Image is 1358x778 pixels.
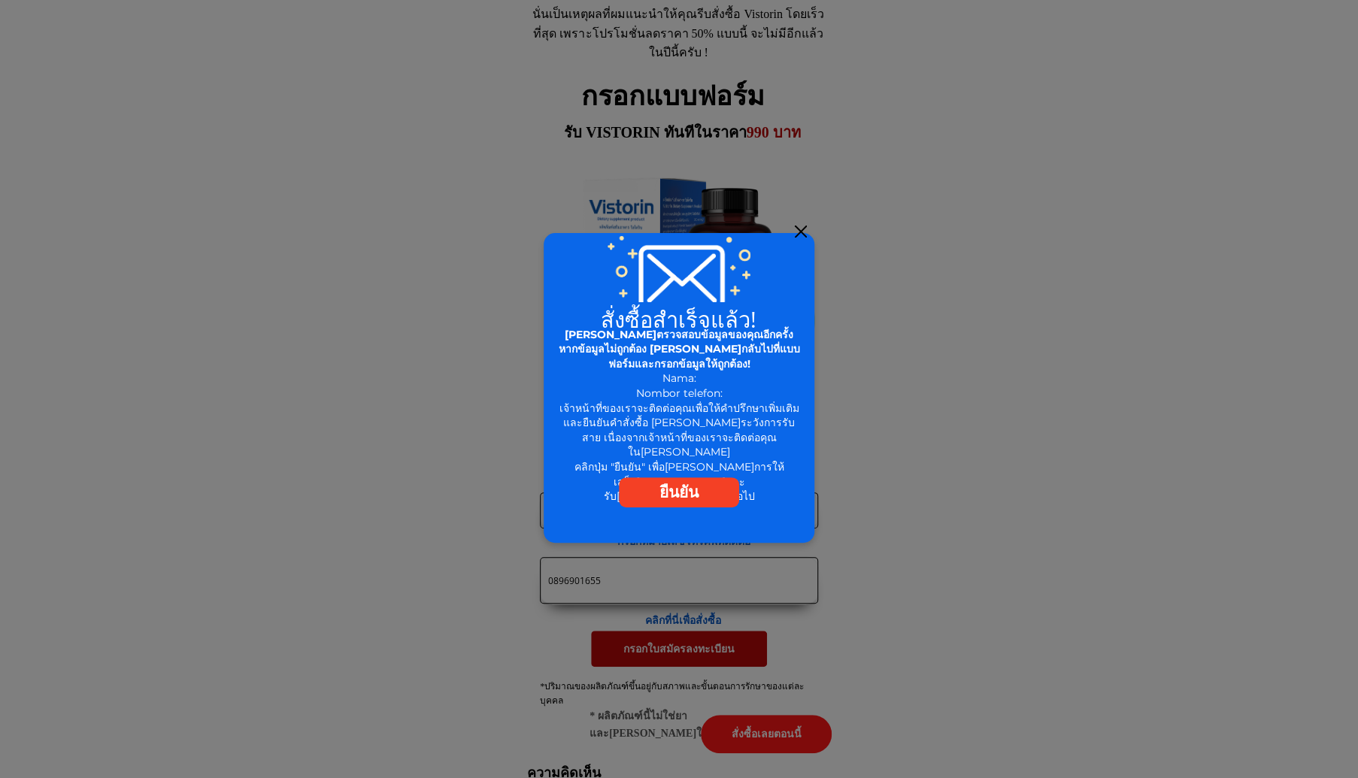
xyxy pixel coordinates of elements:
div: เจ้าหน้าที่ของเราจะติดต่อคุณเพื่อให้คำปรึกษาเพิ่มเติมและยืนยันคำสั่งซื้อ [PERSON_NAME]ระวังการรับ... [556,401,802,504]
span: [PERSON_NAME]ตรวจสอบข้อมูลของคุณอีกครั้ง หากข้อมูลไม่ถูกต้อง [PERSON_NAME]กลับไปที่แบบฟอร์มและกรอ... [559,328,800,371]
h2: สั่งซื้อสำเร็จแล้ว! [553,308,805,330]
a: ยืนยัน [619,477,739,507]
div: Nama: Nombor telefon: [556,328,802,401]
